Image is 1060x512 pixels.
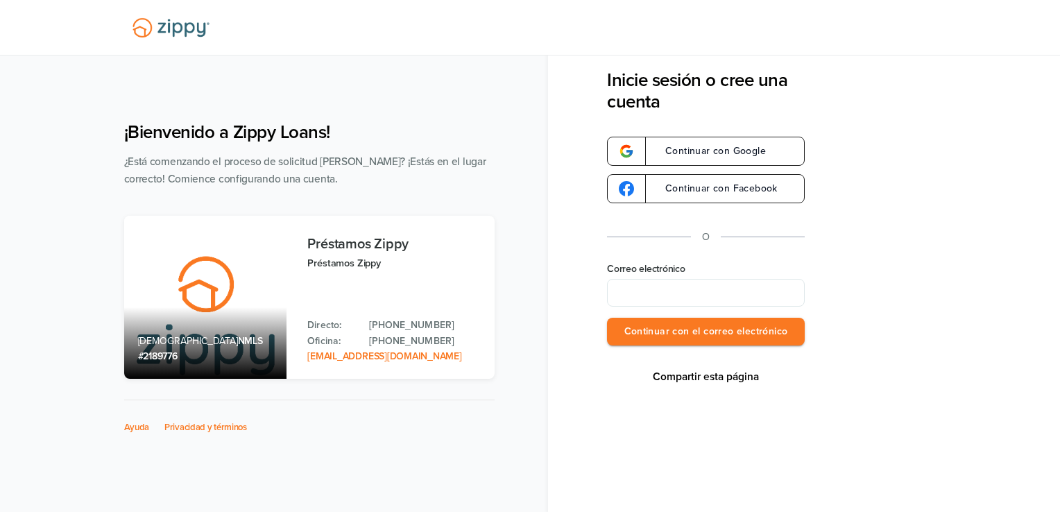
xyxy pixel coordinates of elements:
span: Continuar con Google [651,146,766,156]
a: Dirección de correo electrónico: zippyguide@zippymh.com [307,350,461,362]
a: Privacidad y términos [164,422,247,433]
button: Compartir esta página [649,370,763,384]
input: Dirección de correo electrónico [607,279,805,307]
p: Préstamos Zippy [307,255,480,271]
img: Logotipo del prestamista [124,12,218,44]
p: Oficina: [307,334,355,349]
a: Teléfono de la oficina: 512-975-2947 [369,334,480,349]
a: Teléfono directo: 512-975-2947 [369,318,480,333]
img: logotipo de google [619,181,634,196]
a: logotipo de googleContinuar con Facebook [607,174,805,203]
span: NMLS #2189776 [138,335,263,362]
h1: ¡Bienvenido a Zippy Loans! [124,121,495,143]
a: logotipo de googleContinuar con Google [607,137,805,166]
h3: Préstamos Zippy [307,237,480,252]
h3: Inicie sesión o cree una cuenta [607,69,805,112]
span: Continuar con Facebook [651,184,778,194]
p: Directo: [307,318,355,333]
a: Ayuda [124,422,150,433]
label: Correo electrónico [607,262,805,276]
p: O [702,228,710,246]
span: ¿Está comenzando el proceso de solicitud [PERSON_NAME]? ¡Estás en el lugar correcto! Comience con... [124,155,486,185]
button: Continuar con el correo electrónico [607,318,805,346]
img: logotipo de google [619,144,634,159]
span: [DEMOGRAPHIC_DATA] [138,335,238,347]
